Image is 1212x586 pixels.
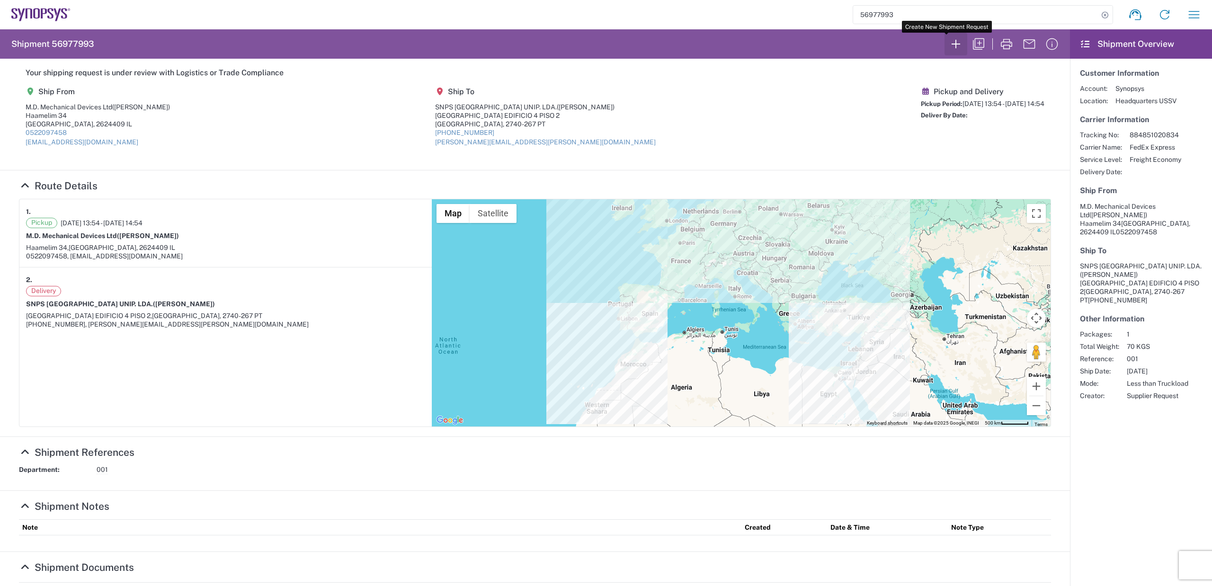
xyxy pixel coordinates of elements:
[913,420,979,426] span: Map data ©2025 Google, INEGI
[434,414,465,426] img: Google
[1127,355,1188,363] span: 001
[1080,262,1202,295] span: SNPS [GEOGRAPHIC_DATA] UNIP. LDA. [GEOGRAPHIC_DATA] EDIFICIO 4 PISO 2
[1130,131,1181,139] span: 884851020834
[1070,29,1212,59] header: Shipment Overview
[1080,202,1202,236] address: [GEOGRAPHIC_DATA], 2624409 IL
[435,111,656,120] div: [GEOGRAPHIC_DATA] EDIFICIO 4 PISO 2
[1080,342,1119,351] span: Total Weight:
[26,87,170,96] h5: Ship From
[1080,330,1119,338] span: Packages:
[435,120,656,128] div: [GEOGRAPHIC_DATA], 2740-267 PT
[97,465,108,474] span: 001
[470,204,517,223] button: Show satellite imagery
[1027,396,1046,415] button: Zoom out
[61,219,143,227] span: [DATE] 13:54 - [DATE] 14:54
[1080,379,1119,388] span: Mode:
[1080,84,1108,93] span: Account:
[435,129,494,136] a: [PHONE_NUMBER]
[19,180,98,192] a: Hide Details
[1080,69,1202,78] h5: Customer Information
[1127,367,1188,375] span: [DATE]
[985,420,1001,426] span: 500 km
[1080,220,1121,227] span: Haamelim 34
[1080,355,1119,363] span: Reference:
[26,218,57,228] span: Pickup
[435,87,656,96] h5: Ship To
[19,519,1051,535] table: Shipment Notes
[948,520,1051,535] th: Note Type
[19,446,134,458] a: Hide Details
[1080,246,1202,255] h5: Ship To
[853,6,1098,24] input: Shipment, tracking or reference number
[1127,342,1188,351] span: 70 KGS
[435,103,656,111] div: SNPS [GEOGRAPHIC_DATA] UNIP. LDA.
[1088,296,1147,304] span: [PHONE_NUMBER]
[11,38,94,50] h2: Shipment 56977993
[1034,422,1048,427] a: Terms
[1027,309,1046,328] button: Map camera controls
[921,87,1044,96] h5: Pickup and Delivery
[1027,204,1046,223] button: Toggle fullscreen view
[921,112,968,119] span: Deliver By Date:
[1130,155,1181,164] span: Freight Economy
[434,414,465,426] a: Open this area in Google Maps (opens a new window)
[867,420,908,426] button: Keyboard shortcuts
[1080,203,1156,219] span: M.D. Mechanical Devices Ltd
[26,103,170,111] div: M.D. Mechanical Devices Ltd
[26,232,179,240] strong: M.D. Mechanical Devices Ltd
[152,312,262,320] span: [GEOGRAPHIC_DATA], 2740-267 PT
[1080,314,1202,323] h5: Other Information
[1080,155,1122,164] span: Service Level:
[1080,367,1119,375] span: Ship Date:
[112,103,170,111] span: ([PERSON_NAME])
[435,138,656,146] a: [PERSON_NAME][EMAIL_ADDRESS][PERSON_NAME][DOMAIN_NAME]
[1080,271,1138,278] span: ([PERSON_NAME])
[1080,131,1122,139] span: Tracking No:
[1080,97,1108,105] span: Location:
[26,252,425,260] div: 0522097458, [EMAIL_ADDRESS][DOMAIN_NAME]
[26,244,69,251] span: Haamelim 34,
[26,111,170,120] div: Haamelim 34
[69,244,175,251] span: [GEOGRAPHIC_DATA], 2624409 IL
[1080,262,1202,304] address: [GEOGRAPHIC_DATA], 2740-267 PT
[26,320,425,329] div: [PHONE_NUMBER], [PERSON_NAME][EMAIL_ADDRESS][PERSON_NAME][DOMAIN_NAME]
[1127,379,1188,388] span: Less than Truckload
[117,232,179,240] span: ([PERSON_NAME])
[962,100,1044,107] span: [DATE] 13:54 - [DATE] 14:54
[982,420,1032,426] button: Map Scale: 500 km per 55 pixels
[1080,168,1122,176] span: Delivery Date:
[437,204,470,223] button: Show street map
[827,520,948,535] th: Date & Time
[1080,115,1202,124] h5: Carrier Information
[26,138,138,146] a: [EMAIL_ADDRESS][DOMAIN_NAME]
[1027,343,1046,362] button: Drag Pegman onto the map to open Street View
[557,103,615,111] span: ([PERSON_NAME])
[1080,186,1202,195] h5: Ship From
[26,300,215,308] strong: SNPS [GEOGRAPHIC_DATA] UNIP. LDA.
[1116,228,1157,236] span: 0522097458
[19,561,134,573] a: Hide Details
[26,120,170,128] div: [GEOGRAPHIC_DATA], 2624409 IL
[1127,391,1188,400] span: Supplier Request
[921,100,962,107] span: Pickup Period:
[26,206,31,218] strong: 1.
[19,500,109,512] a: Hide Details
[26,274,32,286] strong: 2.
[1080,391,1119,400] span: Creator:
[1130,143,1181,151] span: FedEx Express
[26,286,61,296] span: Delivery
[19,465,90,474] strong: Department:
[19,520,741,535] th: Note
[741,520,827,535] th: Created
[1080,143,1122,151] span: Carrier Name:
[1115,84,1176,93] span: Synopsys
[26,68,1044,77] h5: Your shipping request is under review with Logistics or Trade Compliance
[1089,211,1147,219] span: ([PERSON_NAME])
[1127,330,1188,338] span: 1
[26,312,152,320] span: [GEOGRAPHIC_DATA] EDIFICIO 4 PISO 2,
[1115,97,1176,105] span: Headquarters USSV
[26,129,67,136] a: 0522097458
[153,300,215,308] span: ([PERSON_NAME])
[1027,377,1046,396] button: Zoom in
